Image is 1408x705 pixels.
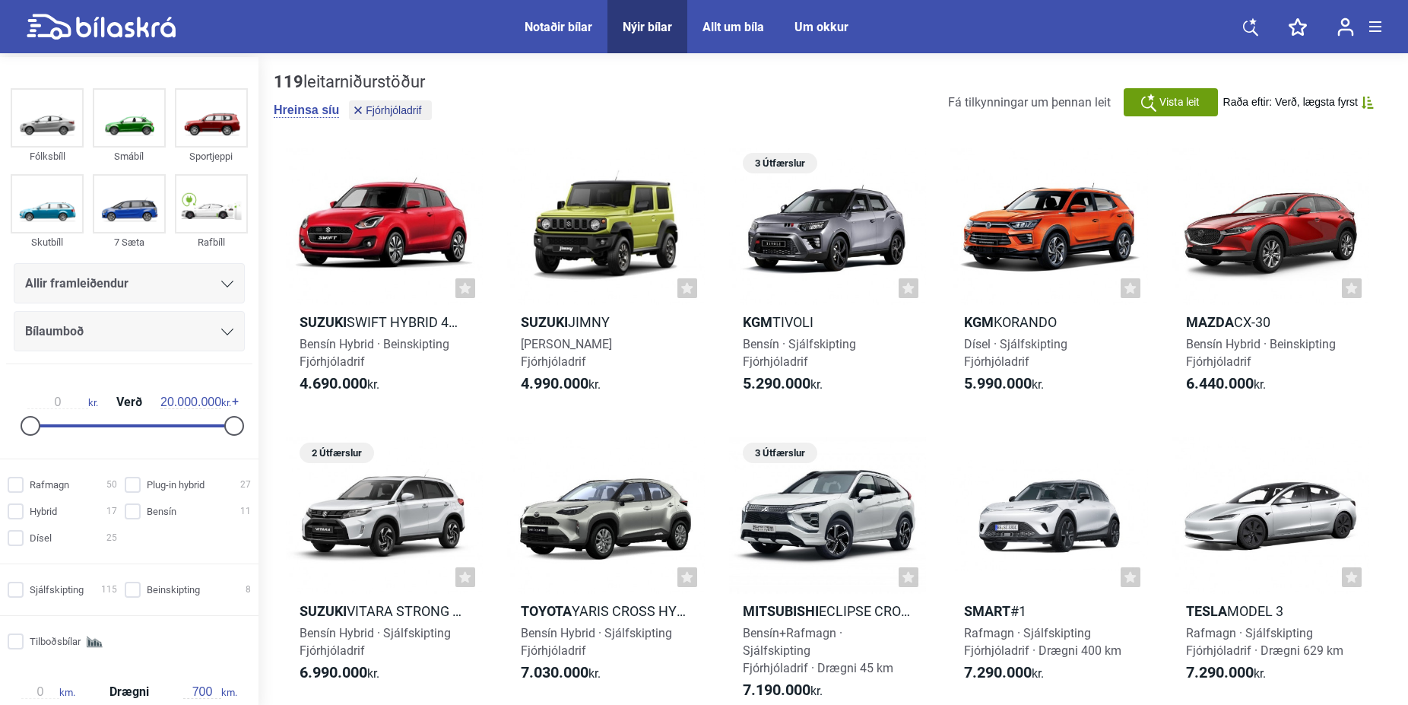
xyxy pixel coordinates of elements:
span: kr. [743,681,823,700]
div: Skutbíll [11,233,84,251]
button: Raða eftir: Verð, lægsta fyrst [1223,96,1374,109]
span: Sjálfskipting [30,582,84,598]
b: 119 [274,72,303,91]
b: 7.290.000 [1186,663,1254,681]
div: Sportjeppi [175,148,248,165]
span: kr. [964,664,1044,682]
div: leitarniðurstöður [274,72,436,92]
span: kr. [27,395,98,409]
span: Plug-in hybrid [147,477,205,493]
span: Bensín+Rafmagn · Sjálfskipting Fjórhjóladrif · Drægni 45 km [743,626,893,675]
span: Dísel [30,530,52,546]
span: Drægni [106,686,153,698]
span: Fá tilkynningar um þennan leit [948,95,1111,110]
button: Fjórhjóladrif [349,100,432,120]
span: kr. [521,375,601,393]
b: 7.030.000 [521,663,588,681]
a: Nýir bílar [623,20,672,34]
span: 115 [101,582,117,598]
b: Suzuki [521,314,568,330]
a: SuzukiSwift Hybrid 4WDBensín Hybrid · BeinskiptingFjórhjóladrif4.690.000kr. [286,148,483,407]
span: km. [21,685,75,699]
span: 25 [106,530,117,546]
div: 7 Sæta [93,233,166,251]
h2: Yaris Cross Hybrid [507,602,704,620]
a: Allt um bíla [702,20,764,34]
span: Tilboðsbílar [30,634,81,649]
b: Suzuki [300,314,347,330]
div: Smábíl [93,148,166,165]
span: Bensín · Sjálfskipting Fjórhjóladrif [743,337,856,369]
h2: Tivoli [729,313,926,331]
b: 7.290.000 [964,663,1032,681]
a: KGMKorandoDísel · SjálfskiptingFjórhjóladrif5.990.000kr. [950,148,1147,407]
b: 4.990.000 [521,374,588,392]
span: 3 Útfærslur [750,153,810,173]
h2: #1 [950,602,1147,620]
b: Mazda [1186,314,1234,330]
b: Smart [964,603,1010,619]
b: 6.990.000 [300,663,367,681]
span: 2 Útfærslur [307,443,366,463]
span: Raða eftir: Verð, lægsta fyrst [1223,96,1358,109]
span: Hybrid [30,503,57,519]
span: kr. [300,664,379,682]
span: 27 [240,477,251,493]
span: [PERSON_NAME] Fjórhjóladrif [521,337,612,369]
span: kr. [1186,375,1266,393]
span: 17 [106,503,117,519]
span: Fjórhjóladrif [366,105,421,116]
b: KGM [743,314,772,330]
b: Toyota [521,603,572,619]
span: kr. [160,395,231,409]
a: Um okkur [794,20,848,34]
h2: Jimny [507,313,704,331]
a: 3 ÚtfærslurKGMTivoliBensín · SjálfskiptingFjórhjóladrif5.290.000kr. [729,148,926,407]
h2: Eclipse Cross PHEV [729,602,926,620]
span: kr. [521,664,601,682]
b: 4.690.000 [300,374,367,392]
h2: Swift Hybrid 4WD [286,313,483,331]
span: kr. [743,375,823,393]
span: km. [183,685,237,699]
h2: Vitara Strong Hybrid 4WD [286,602,483,620]
span: Bensín [147,503,176,519]
b: 5.290.000 [743,374,810,392]
span: kr. [1186,664,1266,682]
b: Mitsubishi [743,603,819,619]
b: 5.990.000 [964,374,1032,392]
span: 8 [246,582,251,598]
span: Vista leit [1159,94,1200,110]
h2: CX-30 [1172,313,1369,331]
span: Dísel · Sjálfskipting Fjórhjóladrif [964,337,1067,369]
span: Rafmagn · Sjálfskipting Fjórhjóladrif · Drægni 400 km [964,626,1121,658]
b: 7.190.000 [743,681,810,699]
span: Rafmagn [30,477,69,493]
span: Allir framleiðendur [25,273,128,294]
b: KGM [964,314,994,330]
a: MazdaCX-30Bensín Hybrid · BeinskiptingFjórhjóladrif6.440.000kr. [1172,148,1369,407]
span: Bensín Hybrid · Sjálfskipting Fjórhjóladrif [300,626,451,658]
h2: Korando [950,313,1147,331]
span: kr. [964,375,1044,393]
b: 6.440.000 [1186,374,1254,392]
span: 3 Útfærslur [750,443,810,463]
button: Hreinsa síu [274,103,339,118]
div: Fólksbíll [11,148,84,165]
a: Notaðir bílar [525,20,592,34]
span: Bensín Hybrid · Beinskipting Fjórhjóladrif [300,337,449,369]
img: user-login.svg [1337,17,1354,37]
b: Tesla [1186,603,1227,619]
span: 50 [106,477,117,493]
h2: Model 3 [1172,602,1369,620]
span: Rafmagn · Sjálfskipting Fjórhjóladrif · Drægni 629 km [1186,626,1343,658]
span: Bensín Hybrid · Beinskipting Fjórhjóladrif [1186,337,1336,369]
span: Bensín Hybrid · Sjálfskipting Fjórhjóladrif [521,626,672,658]
span: Verð [113,396,146,408]
span: Beinskipting [147,582,200,598]
span: 11 [240,503,251,519]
